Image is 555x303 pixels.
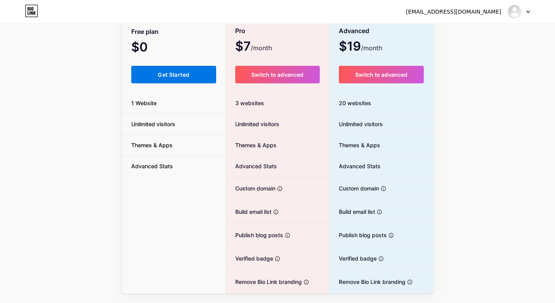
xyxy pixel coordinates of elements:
span: Verified badge [226,254,273,262]
span: Advanced Stats [226,162,277,170]
span: Switch to advanced [355,71,407,78]
span: Themes & Apps [226,141,277,149]
span: Unlimited visitors [122,120,185,128]
span: Publish blog posts [329,231,387,239]
div: 20 websites [329,93,433,114]
button: Get Started [131,66,217,83]
div: 3 websites [226,93,329,114]
span: Publish blog posts [226,231,283,239]
span: /month [251,43,272,53]
button: Switch to advanced [235,66,320,83]
span: Advanced Stats [122,162,182,170]
span: Verified badge [329,254,377,262]
span: 1 Website [122,99,166,107]
span: Free plan [131,25,159,39]
span: Themes & Apps [122,141,182,149]
span: Advanced Stats [329,162,381,170]
span: Pro [235,24,245,38]
span: Themes & Apps [329,141,380,149]
span: Remove Bio Link branding [226,278,302,286]
span: Custom domain [226,184,275,192]
span: Unlimited visitors [329,120,383,128]
span: /month [361,43,382,53]
div: [EMAIL_ADDRESS][DOMAIN_NAME] [406,8,501,16]
img: vbg [507,4,522,19]
span: Get Started [158,71,189,78]
span: Remove Bio Link branding [329,278,405,286]
button: Switch to advanced [339,66,424,83]
span: $0 [131,42,169,53]
span: Advanced [339,24,369,38]
span: Custom domain [329,184,379,192]
span: Unlimited visitors [226,120,279,128]
span: Switch to advanced [251,71,303,78]
span: Build email list [226,208,271,216]
span: $7 [235,42,272,53]
span: $19 [339,42,382,53]
span: Build email list [329,208,375,216]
